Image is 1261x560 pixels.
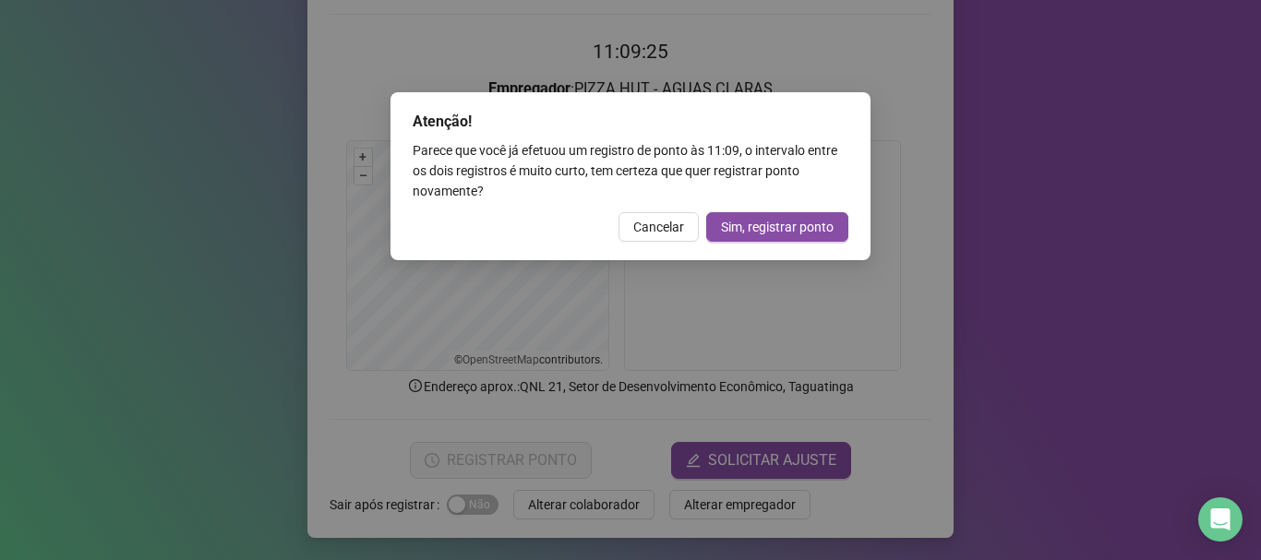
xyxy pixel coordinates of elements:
[706,212,848,242] button: Sim, registrar ponto
[413,140,848,201] div: Parece que você já efetuou um registro de ponto às 11:09 , o intervalo entre os dois registros é ...
[633,217,684,237] span: Cancelar
[413,111,848,133] div: Atenção!
[721,217,834,237] span: Sim, registrar ponto
[1198,497,1243,542] div: Open Intercom Messenger
[618,212,699,242] button: Cancelar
